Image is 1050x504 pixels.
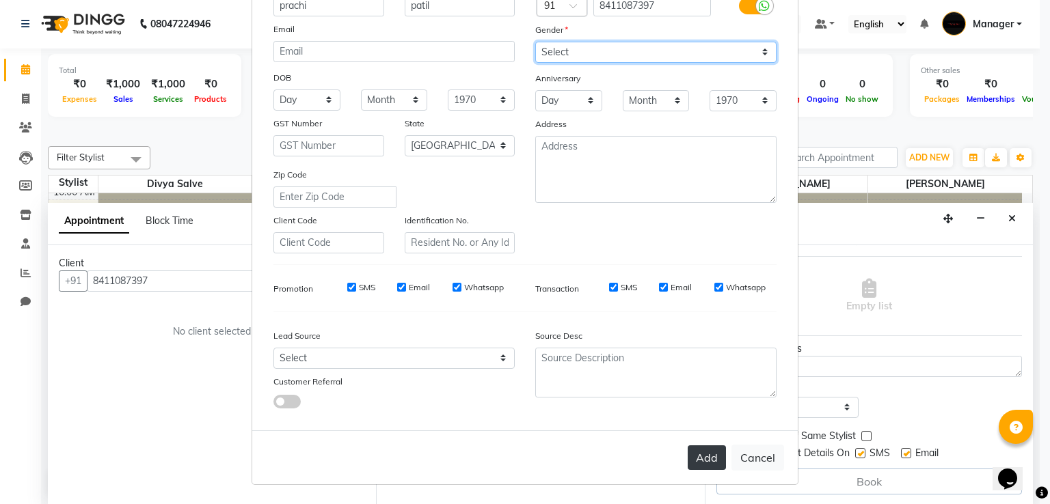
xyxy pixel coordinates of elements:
[535,72,580,85] label: Anniversary
[726,281,766,294] label: Whatsapp
[409,281,430,294] label: Email
[535,24,568,36] label: Gender
[405,117,425,130] label: State
[273,214,317,227] label: Client Code
[688,445,726,470] button: Add
[359,281,375,294] label: SMS
[273,41,515,62] input: Email
[273,117,322,130] label: GST Number
[535,118,567,130] label: Address
[671,281,692,294] label: Email
[273,23,295,36] label: Email
[405,214,469,227] label: Identification No.
[273,169,307,181] label: Zip Code
[273,135,384,156] input: GST Number
[731,445,784,471] button: Cancel
[273,376,342,388] label: Customer Referral
[273,232,384,253] input: Client Code
[535,330,582,342] label: Source Desc
[464,281,504,294] label: Whatsapp
[273,283,313,295] label: Promotion
[273,330,321,342] label: Lead Source
[273,72,291,84] label: DOB
[621,281,637,294] label: SMS
[535,283,579,295] label: Transaction
[405,232,515,253] input: Resident No. or Any Id
[273,186,396,208] input: Enter Zip Code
